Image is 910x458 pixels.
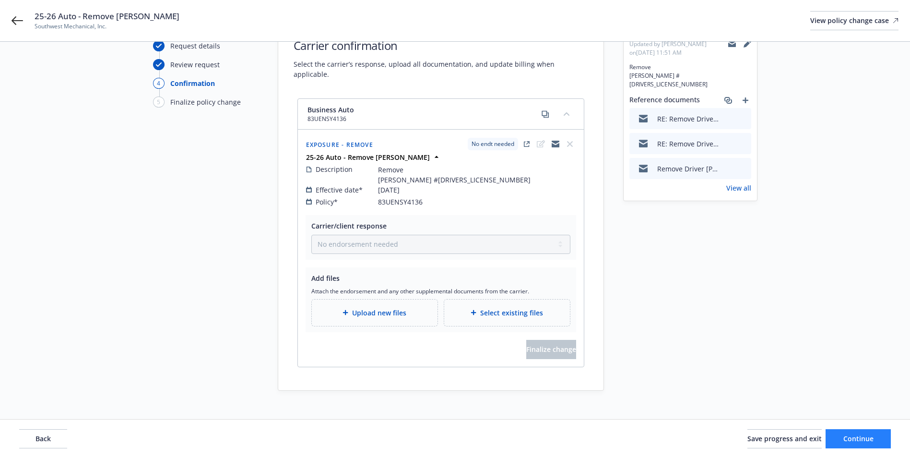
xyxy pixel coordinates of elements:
[657,139,720,149] div: RE: Remove Driver [PERSON_NAME] - Auto Policy #83UENSY4136 - Southwest Mechanical, Inc.
[526,345,576,354] span: Finalize change
[810,12,898,30] div: View policy change case
[316,197,338,207] span: Policy*
[153,78,165,89] div: 4
[311,221,387,230] span: Carrier/client response
[307,115,354,123] span: 83UENSY4136
[740,95,751,106] a: add
[170,60,220,70] div: Review request
[170,78,215,88] div: Confirmation
[723,164,731,174] button: download file
[739,164,747,174] button: preview file
[378,185,400,195] span: [DATE]
[826,429,891,448] button: Continue
[559,106,574,121] button: collapse content
[535,138,547,150] span: edit
[307,105,354,115] span: Business Auto
[629,40,728,57] span: Updated by [PERSON_NAME] on [DATE] 11:51 AM
[311,299,438,326] div: Upload new files
[810,11,898,30] a: View policy change case
[352,308,406,318] span: Upload new files
[472,140,514,148] span: No endt needed
[739,139,747,149] button: preview file
[723,114,731,124] button: download file
[657,164,720,174] div: Remove Driver [PERSON_NAME] - Auto Policy #83UENSY4136 - Southwest Mechanical, Inc.
[378,197,423,207] span: 83UENSY4136
[444,299,570,326] div: Select existing files
[480,308,543,318] span: Select existing files
[294,59,588,79] span: Select the carrier’s response, upload all documentation, and update billing when applicable.
[526,340,576,359] button: Finalize change
[657,114,720,124] div: RE: Remove Driver [PERSON_NAME] - Auto Policy #83UENSY4136 - Southwest Mechanical, Inc.
[629,63,751,89] span: Remove [PERSON_NAME] #[DRIVERS_LICENSE_NUMBER]
[311,287,570,295] span: Attach the endorsement and any other supplemental documents from the carrier.
[316,185,363,195] span: Effective date*
[294,37,588,53] h1: Carrier confirmation
[540,108,551,120] a: copy
[35,434,51,443] span: Back
[723,139,731,149] button: download file
[19,429,67,448] button: Back
[550,138,561,150] a: copyLogging
[35,11,179,22] span: 25-26 Auto - Remove [PERSON_NAME]
[564,138,576,150] span: close
[747,434,822,443] span: Save progress and exit
[747,429,822,448] button: Save progress and exit
[170,41,220,51] div: Request details
[311,274,340,283] span: Add files
[521,138,532,150] a: external
[739,114,747,124] button: preview file
[306,153,430,162] strong: 25-26 Auto - Remove [PERSON_NAME]
[316,164,353,174] span: Description
[843,434,874,443] span: Continue
[298,99,584,130] div: Business Auto83UENSY4136copycollapse content
[629,95,700,106] span: Reference documents
[306,141,373,149] span: Exposure - Remove
[722,95,734,106] a: associate
[378,165,531,185] span: Remove [PERSON_NAME] #[DRIVERS_LICENSE_NUMBER]
[726,183,751,193] a: View all
[170,97,241,107] div: Finalize policy change
[153,96,165,108] div: 5
[35,22,179,31] span: Southwest Mechanical, Inc.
